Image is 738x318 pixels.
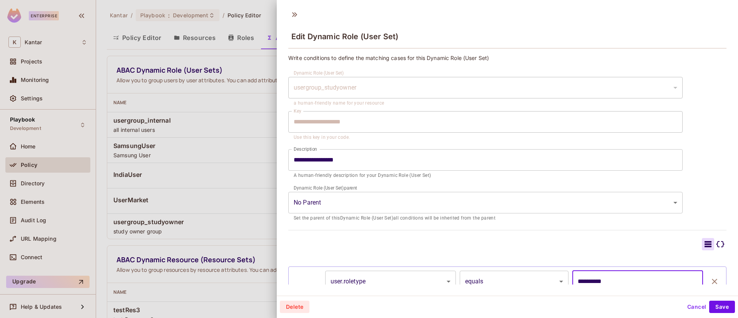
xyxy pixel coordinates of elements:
[294,146,317,152] label: Description
[294,185,357,191] label: Dynamic Role (User Set) parent
[288,192,683,213] div: Without label
[280,301,309,313] button: Delete
[460,271,569,292] div: equals
[294,172,677,180] p: A human-friendly description for your Dynamic Role (User Set)
[684,301,709,313] button: Cancel
[709,301,735,313] button: Save
[294,108,301,114] label: Key
[288,77,683,98] div: Without label
[294,134,677,142] p: Use this key in your code.
[291,32,398,41] span: Edit Dynamic Role (User Set)
[294,215,677,222] p: Set the parent of this Dynamic Role (User Set) all conditions will be inherited from the parent
[288,54,726,62] p: Write conditions to define the matching cases for this Dynamic Role (User Set)
[294,100,677,107] p: a human-friendly name for your resource
[325,271,456,292] div: user.roletype
[294,70,344,76] label: Dynamic Role (User Set)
